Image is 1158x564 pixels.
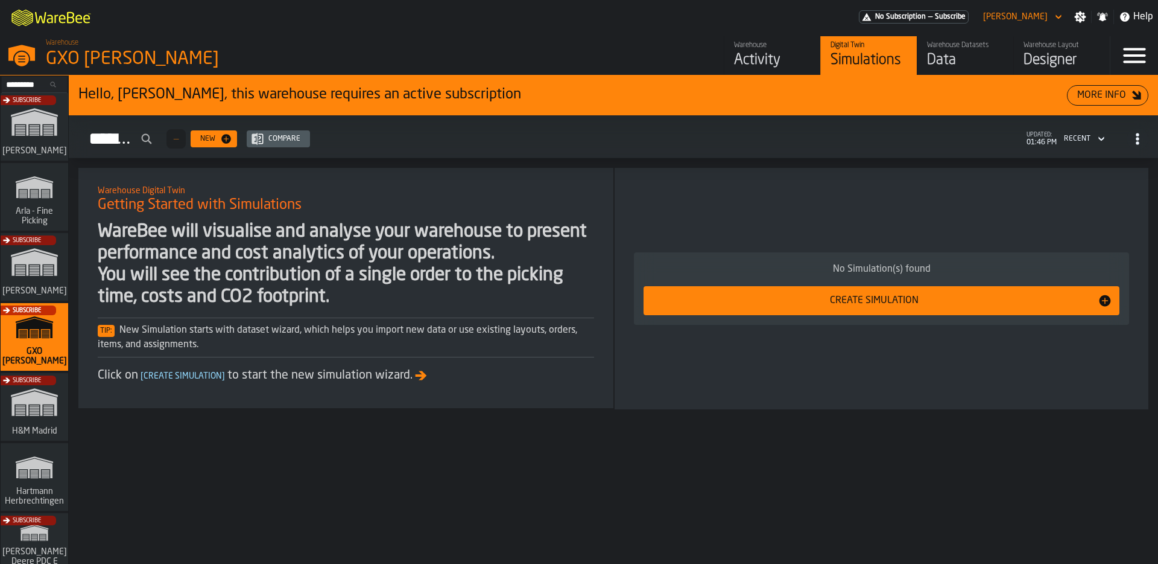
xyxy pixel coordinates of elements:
span: Arla - Fine Picking [5,207,63,226]
a: link-to-/wh/i/baca6aa3-d1fc-43c0-a604-2a1c9d5db74d/simulations [820,36,917,75]
div: Warehouse Datasets [927,41,1004,50]
span: [ [141,372,144,380]
span: Tip: [98,325,115,337]
div: New [195,135,220,143]
h2: Sub Title [98,184,594,196]
div: DropdownMenuValue-Patrick Blitz [978,10,1065,24]
a: link-to-/wh/i/baca6aa3-d1fc-43c0-a604-2a1c9d5db74d/data [917,36,1013,75]
span: Subscribe [13,307,41,314]
div: Digital Twin [831,41,907,50]
div: title-Getting Started with Simulations [88,178,604,221]
label: button-toggle-Menu [1110,36,1158,75]
div: Simulations [831,51,907,70]
button: button-New [191,130,237,147]
span: Help [1133,10,1153,24]
button: button-More Info [1067,85,1148,106]
a: link-to-/wh/i/0438fb8c-4a97-4a5b-bcc6-2889b6922db0/simulations [1,373,68,443]
a: link-to-/wh/i/48cbecf7-1ea2-4bc9-a439-03d5b66e1a58/simulations [1,163,68,233]
span: Create Simulation [138,372,227,380]
label: button-toggle-Settings [1069,11,1091,23]
span: Getting Started with Simulations [98,196,302,215]
label: button-toggle-Help [1114,10,1158,24]
div: Warehouse [734,41,811,50]
a: link-to-/wh/i/baca6aa3-d1fc-43c0-a604-2a1c9d5db74d/designer [1013,36,1110,75]
div: Create Simulation [651,293,1098,308]
span: Subscribe [13,518,41,524]
div: Menu Subscription [859,10,969,24]
div: DropdownMenuValue-4 [1059,132,1107,146]
h2: button-Simulations [69,115,1158,158]
div: DropdownMenuValue-4 [1064,135,1090,143]
span: Subscribe [935,13,966,21]
button: button-Compare [247,130,310,147]
div: ItemListCard- [615,168,1148,409]
div: DropdownMenuValue-Patrick Blitz [983,12,1048,22]
div: WareBee will visualise and analyse your warehouse to present performance and cost analytics of yo... [98,221,594,308]
div: Click on to start the new simulation wizard. [98,367,594,384]
span: — [174,135,179,143]
span: Hartmann Herbrechtingen [2,487,66,506]
a: link-to-/wh/i/72fe6713-8242-4c3c-8adf-5d67388ea6d5/simulations [1,93,68,163]
a: link-to-/wh/i/baca6aa3-d1fc-43c0-a604-2a1c9d5db74d/simulations [1,303,68,373]
a: link-to-/wh/i/baca6aa3-d1fc-43c0-a604-2a1c9d5db74d/feed/ [724,36,820,75]
span: updated: [1027,132,1057,138]
div: Warehouse Layout [1024,41,1100,50]
span: Subscribe [13,237,41,244]
span: Subscribe [13,97,41,104]
label: button-toggle-Notifications [1092,11,1113,23]
div: More Info [1072,88,1131,103]
div: Compare [264,135,305,143]
button: button-Create Simulation [644,286,1119,315]
span: Warehouse [46,39,78,47]
div: ItemListCard- [78,168,613,408]
div: No Simulation(s) found [644,262,1119,277]
span: ] [222,372,225,380]
a: link-to-/wh/i/baca6aa3-d1fc-43c0-a604-2a1c9d5db74d/pricing/ [859,10,969,24]
div: ButtonLoadMore-Load More-Prev-First-Last [162,129,191,149]
div: Data [927,51,1004,70]
span: No Subscription [875,13,926,21]
span: — [928,13,932,21]
a: link-to-/wh/i/1653e8cc-126b-480f-9c47-e01e76aa4a88/simulations [1,233,68,303]
div: New Simulation starts with dataset wizard, which helps you import new data or use existing layout... [98,323,594,352]
div: GXO [PERSON_NAME] [46,48,372,70]
div: Hello, [PERSON_NAME], this warehouse requires an active subscription [78,85,1067,104]
div: ItemListCard- [69,75,1158,115]
div: Activity [734,51,811,70]
div: Designer [1024,51,1100,70]
span: Subscribe [13,377,41,384]
a: link-to-/wh/i/f0a6b354-7883-413a-84ff-a65eb9c31f03/simulations [1,443,68,513]
span: 01:46 PM [1027,138,1057,147]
